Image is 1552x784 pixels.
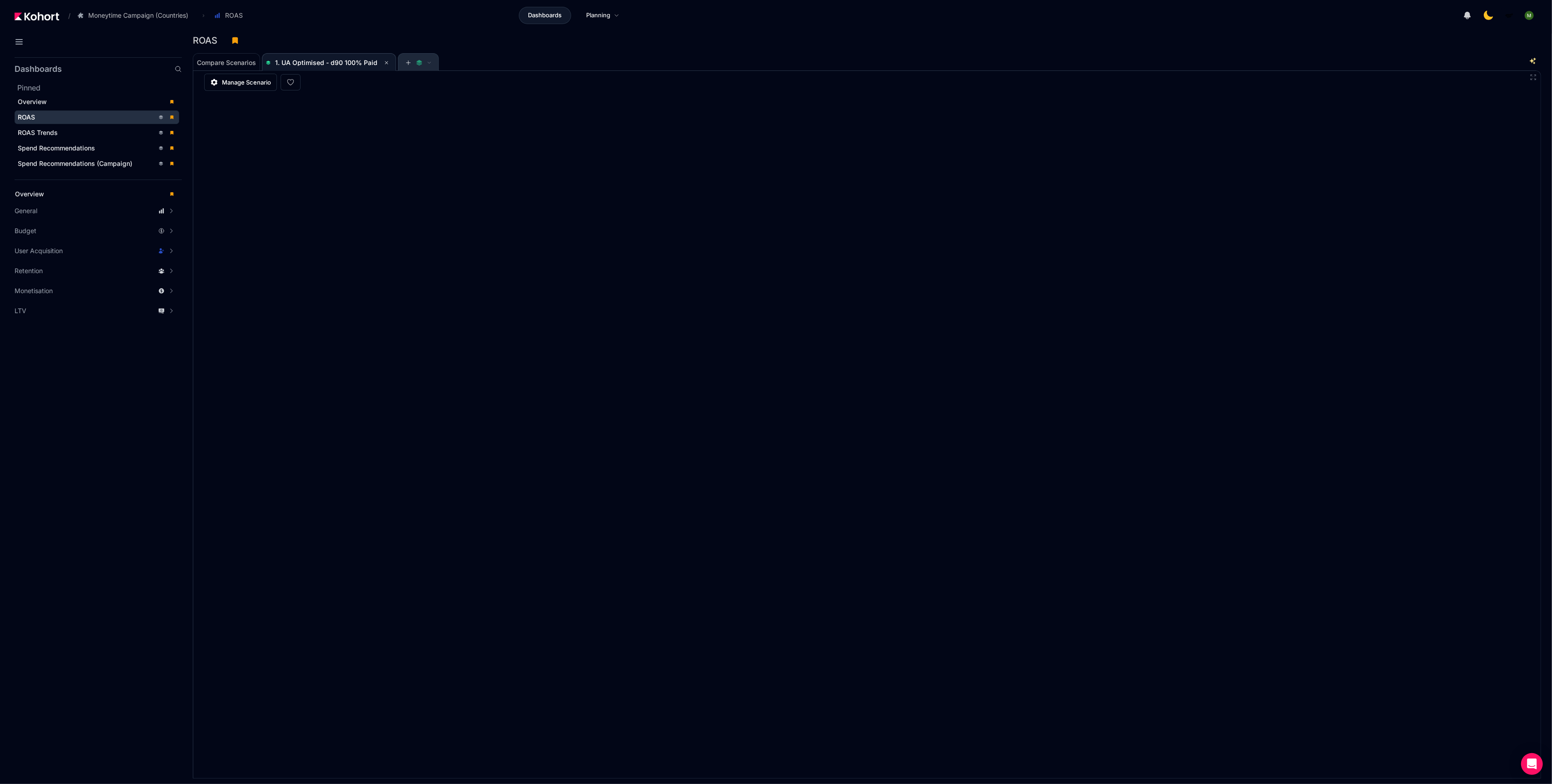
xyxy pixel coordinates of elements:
[528,11,562,20] span: Dashboards
[519,7,571,24] a: Dashboards
[61,11,70,20] span: /
[1505,11,1514,20] img: logo_MoneyTimeLogo_1_20250619094856634230.png
[15,65,62,73] h2: Dashboards
[586,11,610,20] span: Planning
[18,113,35,121] span: ROAS
[15,286,53,295] span: Monetisation
[225,11,243,20] span: ROAS
[15,206,37,215] span: General
[15,126,179,140] a: ROAS Trends
[17,82,182,93] h2: Pinned
[18,144,95,152] span: Spend Recommendations
[15,190,44,198] span: Overview
[1521,753,1543,775] div: Open Intercom Messenger
[15,95,179,109] a: Overview
[197,60,256,66] span: Compare Scenarios
[18,129,58,136] span: ROAS Trends
[15,12,59,20] img: Kohort logo
[15,266,43,275] span: Retention
[72,8,198,23] button: Moneytime Campaign (Countries)
[15,157,179,170] a: Spend Recommendations (Campaign)
[209,8,252,23] button: ROAS
[15,226,36,235] span: Budget
[15,306,26,315] span: LTV
[1530,74,1537,81] button: Fullscreen
[201,12,206,19] span: ›
[18,160,132,167] span: Spend Recommendations (Campaign)
[275,59,377,66] span: 1. UA Optimised - d90 100% Paid
[15,110,179,124] a: ROAS
[88,11,188,20] span: Moneytime Campaign (Countries)
[15,141,179,155] a: Spend Recommendations
[222,78,271,87] span: Manage Scenario
[12,187,179,201] a: Overview
[193,36,223,45] h3: ROAS
[204,74,277,91] a: Manage Scenario
[577,7,629,24] a: Planning
[15,246,63,255] span: User Acquisition
[18,98,47,105] span: Overview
